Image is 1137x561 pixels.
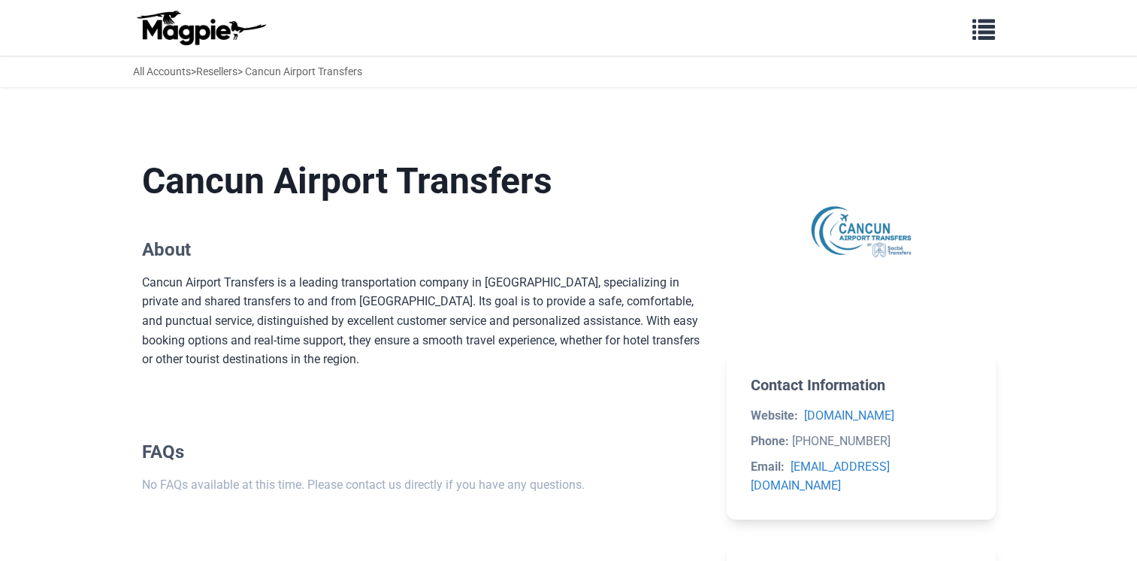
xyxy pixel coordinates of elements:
[751,459,785,474] strong: Email:
[133,65,191,77] a: All Accounts
[133,63,362,80] div: > > Cancun Airport Transfers
[789,159,933,304] img: Cancun Airport Transfers logo
[751,459,890,493] a: [EMAIL_ADDRESS][DOMAIN_NAME]
[751,434,789,448] strong: Phone:
[142,273,703,369] div: Cancun Airport Transfers is a leading transportation company in [GEOGRAPHIC_DATA], specializing i...
[804,408,894,423] a: [DOMAIN_NAME]
[142,159,703,203] h1: Cancun Airport Transfers
[142,239,703,261] h2: About
[133,10,268,46] img: logo-ab69f6fb50320c5b225c76a69d11143b.png
[751,408,798,423] strong: Website:
[196,65,237,77] a: Resellers
[142,475,703,495] p: No FAQs available at this time. Please contact us directly if you have any questions.
[751,432,971,451] li: [PHONE_NUMBER]
[751,376,971,394] h2: Contact Information
[142,441,703,463] h2: FAQs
